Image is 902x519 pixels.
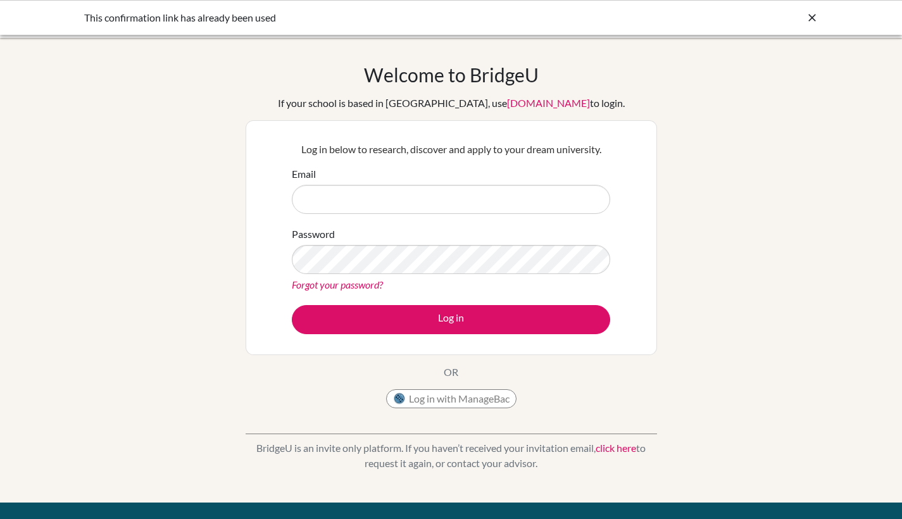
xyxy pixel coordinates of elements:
button: Log in [292,305,610,334]
h1: Welcome to BridgeU [364,63,539,86]
div: This confirmation link has already been used [84,10,629,25]
label: Password [292,227,335,242]
div: If your school is based in [GEOGRAPHIC_DATA], use to login. [278,96,625,111]
p: BridgeU is an invite only platform. If you haven’t received your invitation email, to request it ... [246,441,657,471]
a: click here [596,442,636,454]
a: [DOMAIN_NAME] [507,97,590,109]
button: Log in with ManageBac [386,389,517,408]
p: OR [444,365,458,380]
label: Email [292,166,316,182]
a: Forgot your password? [292,278,383,291]
p: Log in below to research, discover and apply to your dream university. [292,142,610,157]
